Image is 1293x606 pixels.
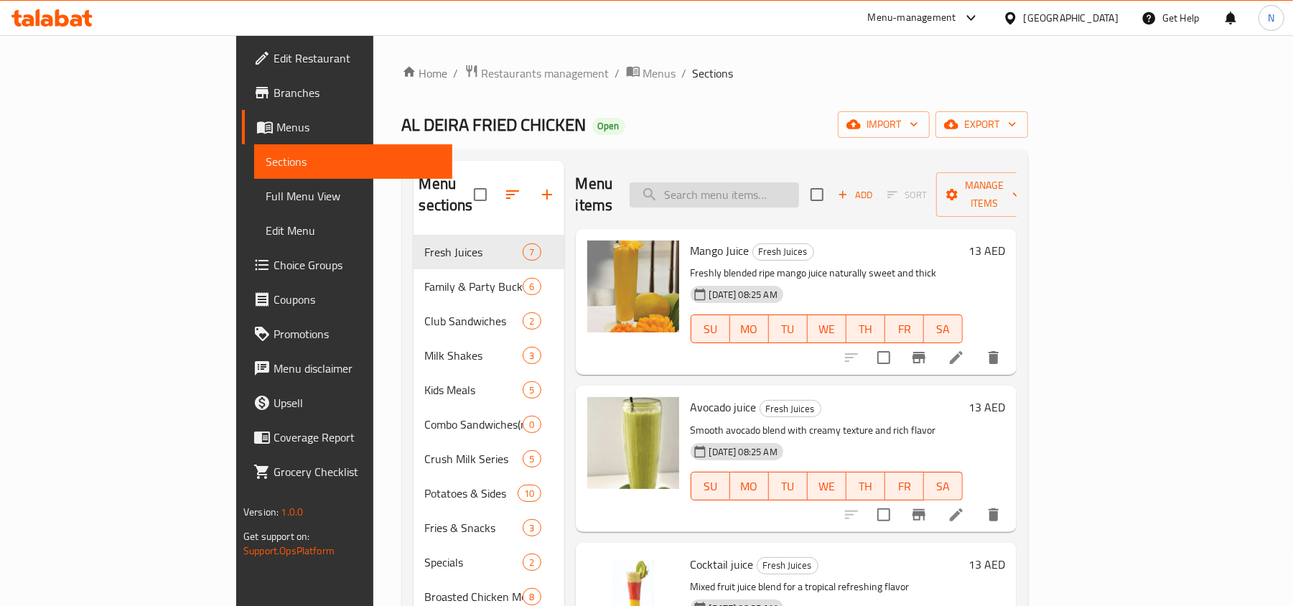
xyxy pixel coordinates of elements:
[523,243,541,261] div: items
[414,269,564,304] div: Family & Party Buckets6
[425,243,523,261] div: Fresh Juices
[242,454,452,489] a: Grocery Checklist
[266,153,441,170] span: Sections
[948,177,1021,213] span: Manage items
[242,317,452,351] a: Promotions
[587,397,679,489] img: Avocado juice
[691,472,730,500] button: SU
[254,179,452,213] a: Full Menu View
[630,182,799,208] input: search
[242,41,452,75] a: Edit Restaurant
[808,472,846,500] button: WE
[414,235,564,269] div: Fresh Juices7
[885,314,924,343] button: FR
[948,506,965,523] a: Edit menu item
[425,554,523,571] div: Specials
[465,64,610,83] a: Restaurants management
[846,472,885,500] button: TH
[530,177,564,212] button: Add section
[425,347,523,364] span: Milk Shakes
[243,541,335,560] a: Support.OpsPlatform
[523,416,541,433] div: items
[266,222,441,239] span: Edit Menu
[832,184,878,206] button: Add
[852,476,879,497] span: TH
[281,503,303,521] span: 1.0.0
[802,180,832,210] span: Select section
[930,476,957,497] span: SA
[242,248,452,282] a: Choice Groups
[274,360,441,377] span: Menu disclaimer
[869,342,899,373] span: Select to update
[242,386,452,420] a: Upsell
[274,325,441,342] span: Promotions
[976,498,1011,532] button: delete
[813,319,841,340] span: WE
[902,498,936,532] button: Branch-specific-item
[523,450,541,467] div: items
[425,450,523,467] span: Crush Milk Series
[878,184,936,206] span: Select section first
[243,503,279,521] span: Version:
[425,588,523,605] div: Broasted Chicken Meals
[523,588,541,605] div: items
[682,65,687,82] li: /
[691,240,750,261] span: Mango Juice
[592,118,625,135] div: Open
[425,416,523,433] span: Combo Sandwiches(meal)
[274,84,441,101] span: Branches
[523,280,540,294] span: 6
[691,578,963,596] p: Mixed fruit juice blend for a tropical refreshing flavor
[753,243,813,260] span: Fresh Juices
[523,312,541,330] div: items
[930,319,957,340] span: SA
[885,472,924,500] button: FR
[414,407,564,442] div: Combo Sandwiches(meal)0
[414,511,564,545] div: Fries & Snacks3
[242,110,452,144] a: Menus
[849,116,918,134] span: import
[482,65,610,82] span: Restaurants management
[414,476,564,511] div: Potatoes & Sides10
[425,485,518,502] span: Potatoes & Sides
[425,519,523,536] span: Fries & Snacks
[414,373,564,407] div: Kids Meals5
[465,180,495,210] span: Select all sections
[924,472,963,500] button: SA
[523,521,540,535] span: 3
[402,64,1028,83] nav: breadcrumb
[425,312,523,330] div: Club Sandwiches
[523,278,541,295] div: items
[254,213,452,248] a: Edit Menu
[757,557,818,574] span: Fresh Juices
[891,319,918,340] span: FR
[523,418,540,432] span: 0
[868,9,956,27] div: Menu-management
[846,314,885,343] button: TH
[832,184,878,206] span: Add item
[523,590,540,604] span: 8
[697,476,724,497] span: SU
[924,314,963,343] button: SA
[852,319,879,340] span: TH
[936,172,1032,217] button: Manage items
[968,241,1005,261] h6: 13 AED
[769,472,808,500] button: TU
[760,400,821,417] div: Fresh Juices
[691,554,754,575] span: Cocktail juice
[691,314,730,343] button: SU
[813,476,841,497] span: WE
[414,304,564,338] div: Club Sandwiches2
[523,381,541,398] div: items
[414,442,564,476] div: Crush Milk Series5
[454,65,459,82] li: /
[523,347,541,364] div: items
[838,111,930,138] button: import
[968,397,1005,417] h6: 13 AED
[760,401,821,417] span: Fresh Juices
[948,349,965,366] a: Edit menu item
